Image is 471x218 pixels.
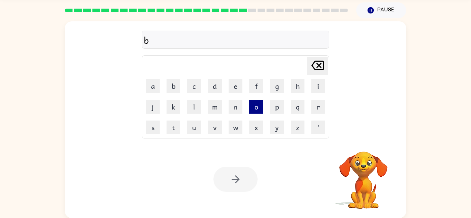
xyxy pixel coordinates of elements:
button: a [146,79,160,93]
button: ' [311,121,325,134]
button: p [270,100,284,114]
button: u [187,121,201,134]
button: b [167,79,180,93]
button: y [270,121,284,134]
button: e [229,79,242,93]
button: z [291,121,304,134]
button: f [249,79,263,93]
button: i [311,79,325,93]
button: w [229,121,242,134]
button: q [291,100,304,114]
button: c [187,79,201,93]
button: n [229,100,242,114]
button: d [208,79,222,93]
button: l [187,100,201,114]
button: o [249,100,263,114]
div: b [144,33,327,47]
button: g [270,79,284,93]
button: v [208,121,222,134]
button: m [208,100,222,114]
button: r [311,100,325,114]
button: s [146,121,160,134]
button: j [146,100,160,114]
button: t [167,121,180,134]
button: Pause [356,2,406,18]
video: Your browser must support playing .mp4 files to use Literably. Please try using another browser. [329,141,398,210]
button: x [249,121,263,134]
button: k [167,100,180,114]
button: h [291,79,304,93]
